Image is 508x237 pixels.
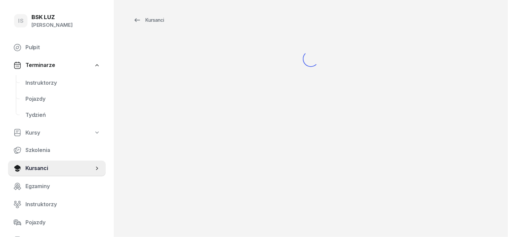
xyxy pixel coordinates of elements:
span: Tydzień [25,111,100,120]
div: [PERSON_NAME] [31,21,73,29]
span: Pulpit [25,43,100,52]
a: Tydzień [20,107,106,123]
div: Kursanci [133,16,164,24]
span: IS [18,18,23,24]
a: Egzaminy [8,178,106,194]
a: Kursy [8,125,106,141]
span: Kursy [25,129,40,137]
span: Instruktorzy [25,200,100,209]
a: Instruktorzy [8,196,106,213]
span: Terminarze [25,61,55,70]
a: Instruktorzy [20,75,106,91]
a: Kursanci [8,160,106,176]
a: Terminarze [8,58,106,73]
div: BSK LUZ [31,14,73,20]
a: Pojazdy [20,91,106,107]
a: Pulpit [8,39,106,56]
span: Szkolenia [25,146,100,155]
span: Instruktorzy [25,79,100,87]
span: Pojazdy [25,95,100,103]
a: Szkolenia [8,142,106,158]
a: Kursanci [127,13,170,27]
span: Egzaminy [25,182,100,191]
span: Kursanci [25,164,94,173]
a: Pojazdy [8,215,106,231]
span: Pojazdy [25,218,100,227]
